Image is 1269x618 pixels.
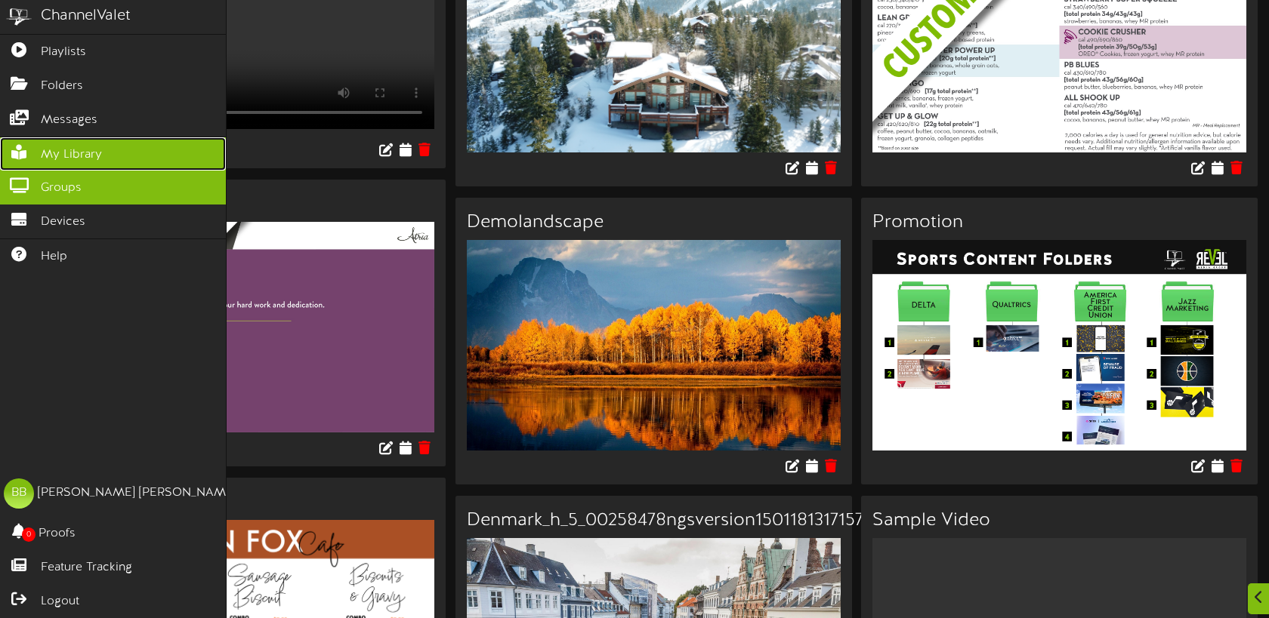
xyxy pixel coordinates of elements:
[60,195,434,214] h3: Atria Employee
[41,593,79,610] span: Logout
[38,484,236,502] div: [PERSON_NAME] [PERSON_NAME]
[467,240,841,450] img: 8507d0a6-4a22-46e7-9447-638cc91a1f1f.jpeg
[41,5,131,27] div: ChannelValet
[41,78,83,95] span: Folders
[60,222,457,484] img: customize_overlay-33eb2c126fd3cb1579feece5bc878b72.png
[41,248,67,266] span: Help
[41,559,132,576] span: Feature Tracking
[41,112,97,129] span: Messages
[872,240,1246,450] img: 433c6321-156c-446c-9343-b3fe96c4029dmessageorderinggraphic-sports.jpg
[41,146,102,164] span: My Library
[41,214,85,231] span: Devices
[39,525,76,543] span: Proofs
[41,44,86,61] span: Playlists
[872,511,1246,530] h3: Sample Video
[60,493,434,512] h3: BF Breakfast Menu
[467,213,841,232] h3: Demolandscape
[872,213,1246,232] h3: Promotion
[22,527,36,542] span: 0
[4,478,34,509] div: BB
[41,180,82,197] span: Groups
[467,511,841,530] h3: Denmark_h_5_00258478ngsversion1501181317157adapt19001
